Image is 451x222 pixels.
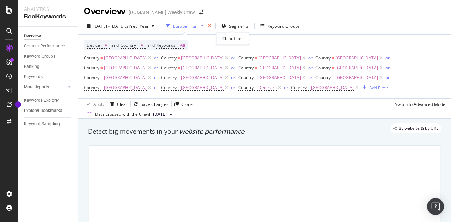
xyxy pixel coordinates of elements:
div: arrow-right-arrow-left [199,10,203,15]
div: Overview [24,32,41,40]
a: Keywords [24,73,73,81]
button: or [231,84,235,91]
span: [GEOGRAPHIC_DATA] [258,53,301,63]
span: [DATE] - [DATE] [93,23,124,29]
button: or [284,84,288,91]
button: Clone [172,99,193,110]
span: Country [291,84,307,90]
button: or [231,55,235,61]
div: or [308,55,313,61]
div: or [154,75,158,81]
button: or [231,74,235,81]
a: Content Performance [24,43,73,50]
div: Keywords [24,73,43,81]
span: All [180,40,185,50]
span: = [332,75,334,81]
div: Apply [93,101,104,107]
span: = [178,84,180,90]
div: Open Intercom Messenger [427,198,444,215]
button: Add Filter [360,83,388,92]
div: Overview [84,6,126,18]
button: or [308,74,313,81]
span: All [105,40,110,50]
div: Tooltip anchor [15,101,21,108]
span: Country [161,75,177,81]
span: [GEOGRAPHIC_DATA] [104,83,147,93]
div: or [284,84,288,90]
button: Segments [218,20,252,32]
span: = [255,75,257,81]
span: = [137,42,140,48]
div: Explorer Bookmarks [24,107,62,114]
span: = [255,65,257,71]
div: Keyword Sampling [24,120,60,128]
span: = [100,55,103,61]
span: = [255,84,257,90]
button: [DATE] - [DATE]vsPrev. Year [84,20,157,32]
div: or [154,65,158,71]
div: Keywords Explorer [24,97,59,104]
div: Keyword Groups [24,53,55,60]
button: or [385,64,390,71]
div: or [308,65,313,71]
div: Save Changes [141,101,168,107]
div: Add Filter [369,85,388,91]
span: Country [238,65,254,71]
button: or [154,74,158,81]
span: = [308,84,310,90]
div: Clone [181,101,193,107]
span: Country [238,55,254,61]
span: [GEOGRAPHIC_DATA] [181,83,224,93]
span: Country [238,84,254,90]
span: = [178,75,180,81]
span: = [177,42,179,48]
button: or [154,84,158,91]
span: Country [84,65,99,71]
div: or [154,84,158,90]
span: [GEOGRAPHIC_DATA] [335,73,378,83]
span: Country [161,55,177,61]
span: Denmark [258,83,277,93]
a: Overview [24,32,73,40]
span: [GEOGRAPHIC_DATA] [311,83,354,93]
div: Analytics [24,6,72,13]
span: = [332,55,334,61]
span: Country [161,84,177,90]
span: Country [238,75,254,81]
span: Country [315,65,331,71]
span: [GEOGRAPHIC_DATA] [258,73,301,83]
div: legacy label [390,123,441,133]
a: Explorer Bookmarks [24,107,73,114]
div: Content Performance [24,43,65,50]
button: Keyword Groups [258,20,303,32]
span: Country [84,55,99,61]
span: Country [315,55,331,61]
div: Ranking [24,63,39,70]
div: [DOMAIN_NAME] Weekly Crawl [129,9,196,16]
span: = [178,65,180,71]
button: Clear [107,99,128,110]
div: or [385,75,390,81]
span: By website & by URL [399,126,438,131]
span: = [100,65,103,71]
span: = [101,42,104,48]
button: or [231,64,235,71]
div: or [385,55,390,61]
span: 2025 Apr. 3rd [153,111,167,118]
button: or [154,64,158,71]
a: Ranking [24,63,73,70]
button: or [154,55,158,61]
span: Segments [229,23,249,29]
span: [GEOGRAPHIC_DATA] [335,53,378,63]
span: = [178,55,180,61]
span: Keywords [156,42,175,48]
button: Apply [84,99,104,110]
a: Keyword Sampling [24,120,73,128]
span: Country [84,84,99,90]
span: Country [315,75,331,81]
div: or [385,65,390,71]
span: = [100,84,103,90]
div: Data crossed with the Crawl [95,111,150,118]
div: times [206,23,212,30]
div: or [308,75,313,81]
